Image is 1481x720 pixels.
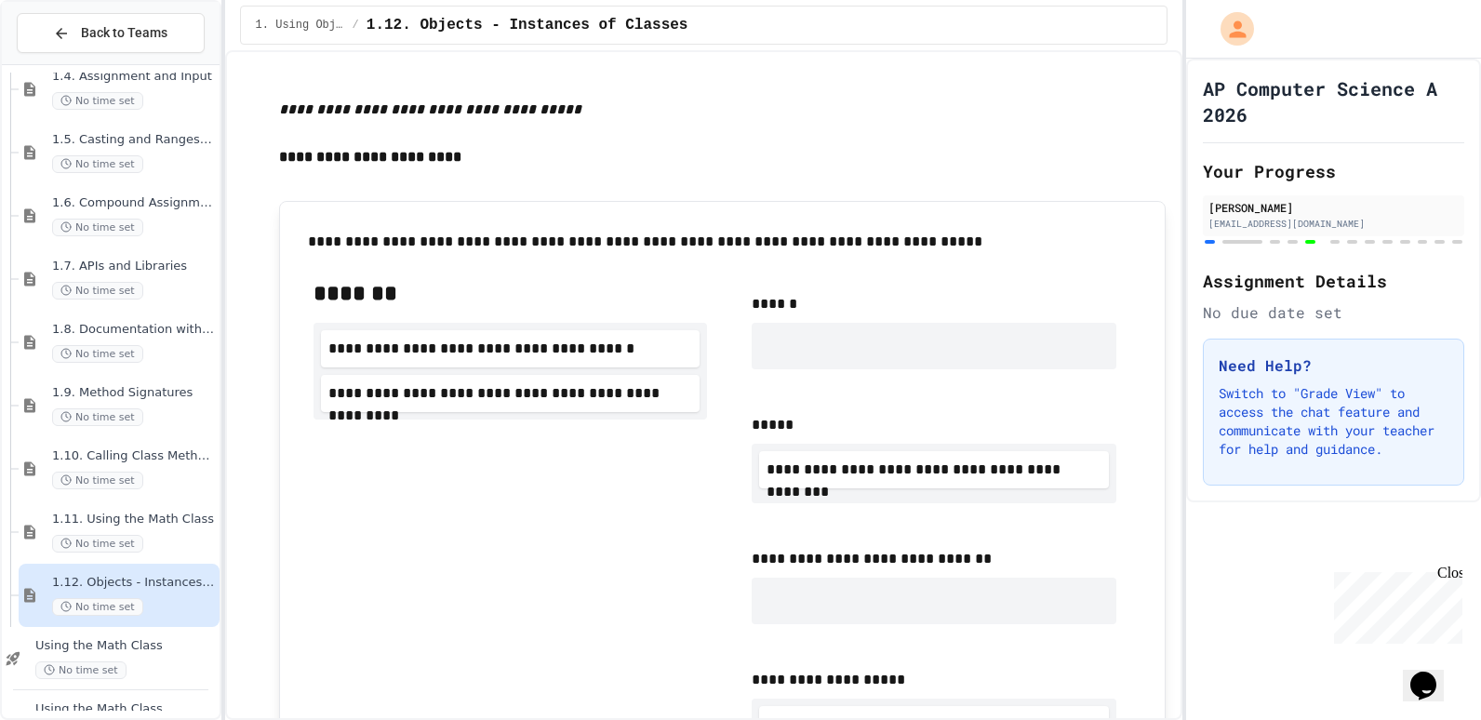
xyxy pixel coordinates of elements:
span: No time set [52,282,143,300]
span: 1.10. Calling Class Methods [52,448,216,464]
span: No time set [52,472,143,489]
span: No time set [52,92,143,110]
span: Back to Teams [81,23,167,43]
span: No time set [52,535,143,553]
span: Using the Math Class [35,701,216,717]
iframe: chat widget [1327,565,1462,644]
span: 1.6. Compound Assignment Operators [52,195,216,211]
span: Using the Math Class [35,638,216,654]
h1: AP Computer Science A 2026 [1203,75,1464,127]
span: 1.7. APIs and Libraries [52,259,216,274]
div: My Account [1201,7,1259,50]
iframe: chat widget [1403,646,1462,701]
span: 1.9. Method Signatures [52,385,216,401]
span: / [353,18,359,33]
div: [EMAIL_ADDRESS][DOMAIN_NAME] [1208,217,1459,231]
span: 1.4. Assignment and Input [52,69,216,85]
span: No time set [52,345,143,363]
h3: Need Help? [1219,354,1448,377]
div: Chat with us now!Close [7,7,128,118]
span: 1.12. Objects - Instances of Classes [367,14,688,36]
div: No due date set [1203,301,1464,324]
span: No time set [52,219,143,236]
span: 1.12. Objects - Instances of Classes [52,575,216,591]
span: 1.11. Using the Math Class [52,512,216,527]
h2: Assignment Details [1203,268,1464,294]
span: No time set [52,598,143,616]
span: 1. Using Objects and Methods [256,18,345,33]
button: Back to Teams [17,13,205,53]
span: No time set [52,408,143,426]
span: No time set [52,155,143,173]
span: 1.5. Casting and Ranges of Values [52,132,216,148]
h2: Your Progress [1203,158,1464,184]
span: No time set [35,661,127,679]
p: Switch to "Grade View" to access the chat feature and communicate with your teacher for help and ... [1219,384,1448,459]
div: [PERSON_NAME] [1208,199,1459,216]
span: 1.8. Documentation with Comments and Preconditions [52,322,216,338]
